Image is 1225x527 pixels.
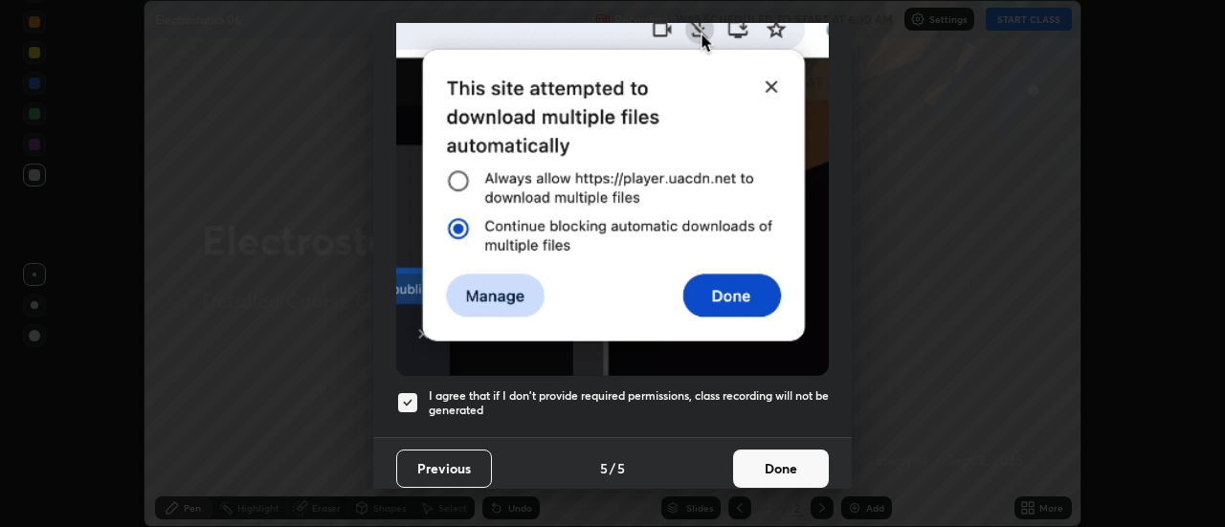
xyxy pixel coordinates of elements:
button: Done [733,450,829,488]
h4: 5 [617,458,625,478]
button: Previous [396,450,492,488]
h5: I agree that if I don't provide required permissions, class recording will not be generated [429,388,829,418]
h4: / [610,458,615,478]
h4: 5 [600,458,608,478]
